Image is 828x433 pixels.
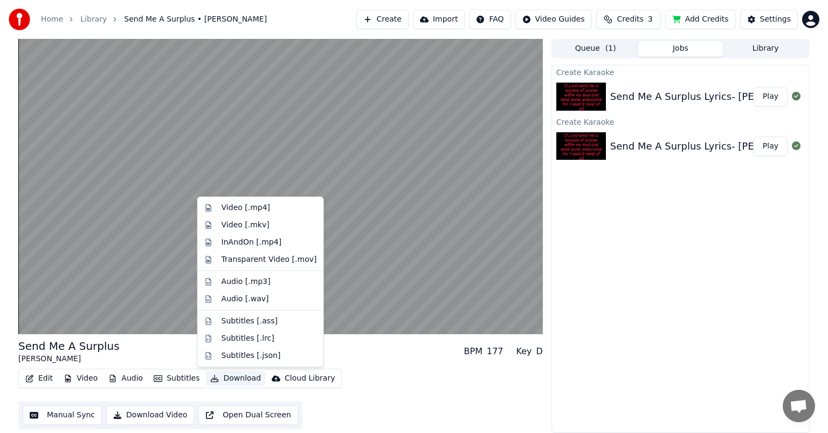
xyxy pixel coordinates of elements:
div: Key [516,345,532,358]
span: ( 1 ) [605,43,616,54]
button: Add Credits [665,10,736,29]
div: Subtitles [.json] [222,350,281,361]
button: Create [356,10,409,29]
div: Send Me A Surplus Lyrics- [PERSON_NAME] [610,89,819,104]
div: Audio [.wav] [222,294,269,305]
div: Create Karaoke [552,65,809,78]
button: Audio [104,371,147,386]
button: Import [413,10,465,29]
button: Download [206,371,265,386]
div: BPM [464,345,482,358]
span: 3 [648,14,653,25]
div: Video [.mp4] [222,202,270,213]
div: Open chat [783,390,815,422]
div: InAndOn [.mp4] [222,237,281,248]
div: Settings [760,14,791,25]
div: Transparent Video [.mov] [222,254,317,265]
a: Home [41,14,63,25]
div: Create Karaoke [552,115,809,128]
div: Send Me A Surplus [18,339,120,354]
button: FAQ [469,10,510,29]
div: Send Me A Surplus Lyrics- [PERSON_NAME] [610,139,819,154]
div: Cloud Library [285,373,335,384]
span: Credits [617,14,643,25]
img: youka [9,9,30,30]
div: Audio [.mp3] [222,276,271,287]
span: Send Me A Surplus • [PERSON_NAME] [124,14,267,25]
div: Subtitles [.ass] [222,316,278,327]
button: Open Dual Screen [198,405,298,425]
div: 177 [487,345,503,358]
button: Manual Sync [23,405,102,425]
button: Play [754,137,788,156]
nav: breadcrumb [41,14,267,25]
button: Settings [740,10,798,29]
div: D [536,345,543,358]
button: Download Video [106,405,194,425]
button: Credits3 [596,10,661,29]
button: Queue [553,41,638,57]
div: Video [.mkv] [222,220,270,231]
button: Play [754,87,788,106]
a: Library [80,14,107,25]
button: Subtitles [149,371,204,386]
button: Jobs [638,41,723,57]
button: Video [59,371,102,386]
div: Subtitles [.lrc] [222,333,274,344]
button: Edit [21,371,57,386]
button: Library [723,41,808,57]
div: [PERSON_NAME] [18,354,120,364]
button: Video Guides [515,10,592,29]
